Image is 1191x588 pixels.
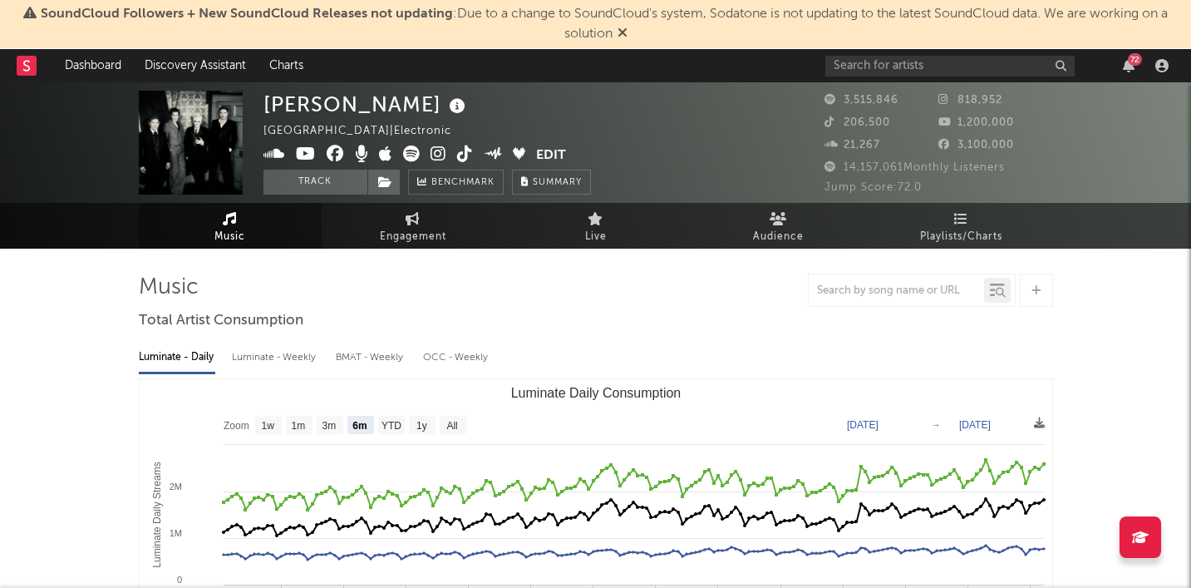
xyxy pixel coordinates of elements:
button: Edit [536,146,566,166]
div: 72 [1128,53,1142,66]
div: BMAT - Weekly [336,343,406,372]
a: Charts [258,49,315,82]
span: Music [214,227,245,247]
button: Track [263,170,367,195]
span: Benchmark [431,173,495,193]
a: Audience [687,203,870,249]
text: 1m [291,420,305,432]
a: Live [504,203,687,249]
text: 3m [322,420,336,432]
a: Dashboard [53,49,133,82]
span: 14,157,061 Monthly Listeners [824,162,1005,173]
a: Engagement [322,203,504,249]
span: Engagement [380,227,446,247]
span: Live [585,227,607,247]
text: 1M [169,528,181,538]
span: 206,500 [824,117,890,128]
text: 1w [261,420,274,432]
text: → [931,419,941,431]
text: Luminate Daily Consumption [510,386,681,400]
text: [DATE] [959,419,991,431]
text: Luminate Daily Streams [150,462,162,567]
input: Search for artists [825,56,1075,77]
text: YTD [381,420,401,432]
span: 21,267 [824,140,880,151]
text: 6m [352,420,367,432]
span: 818,952 [938,95,1002,106]
a: Music [139,203,322,249]
span: SoundCloud Followers + New SoundCloud Releases not updating [41,7,453,21]
text: All [446,420,457,432]
text: 0 [176,575,181,585]
a: Playlists/Charts [870,203,1053,249]
div: Luminate - Weekly [232,343,319,372]
button: Summary [512,170,591,195]
span: Summary [533,178,582,187]
input: Search by song name or URL [809,284,984,298]
span: 1,200,000 [938,117,1014,128]
text: 1y [416,420,427,432]
text: [DATE] [847,419,878,431]
span: Jump Score: 72.0 [824,182,922,193]
div: [PERSON_NAME] [263,91,470,118]
div: OCC - Weekly [423,343,490,372]
span: Total Artist Consumption [139,311,303,331]
span: Playlists/Charts [920,227,1002,247]
button: 72 [1123,59,1134,72]
span: : Due to a change to SoundCloud's system, Sodatone is not updating to the latest SoundCloud data.... [41,7,1168,41]
text: 2M [169,482,181,492]
span: Audience [753,227,804,247]
a: Discovery Assistant [133,49,258,82]
span: 3,515,846 [824,95,898,106]
span: Dismiss [618,27,627,41]
a: Benchmark [408,170,504,195]
div: Luminate - Daily [139,343,215,372]
span: 3,100,000 [938,140,1014,151]
text: Zoom [224,420,249,432]
div: [GEOGRAPHIC_DATA] | Electronic [263,121,470,141]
